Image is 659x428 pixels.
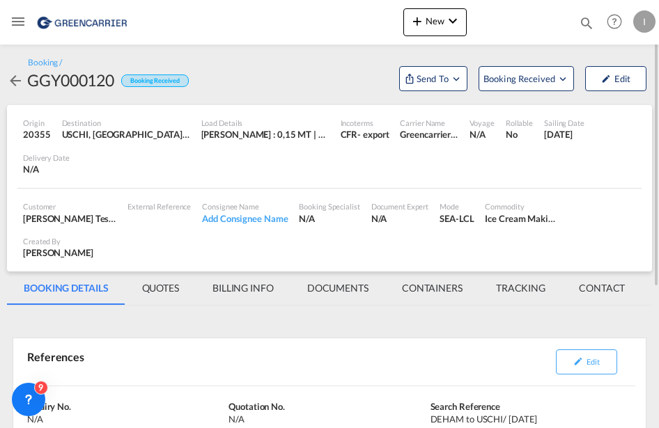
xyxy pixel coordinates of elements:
div: Greencarrier Consolidators [400,128,458,141]
md-icon: icon-pencil [573,356,583,366]
div: I [633,10,656,33]
md-tab-item: BOOKING DETAILS [7,271,125,305]
button: icon-plus 400-fgNewicon-chevron-down [403,8,467,36]
span: Booking Received [483,72,557,86]
md-pagination-wrapper: Use the left and right arrow keys to navigate between tabs [7,271,642,305]
div: 20355 [23,128,51,141]
md-icon: icon-arrow-left [7,72,24,89]
md-tab-item: CONTACT [562,271,642,305]
md-tab-item: DOCUMENTS [290,271,385,305]
md-tab-item: TRACKING [479,271,562,305]
div: Commodity [485,201,557,212]
span: Quotation No. [228,401,285,412]
span: Search Reference [431,401,500,412]
div: Isabel Huebner [23,246,93,259]
div: 23 Sep 2025 [544,128,584,141]
div: References [24,344,327,380]
div: Document Expert [371,201,429,212]
div: Add Consignee Name [202,212,288,225]
div: - export [357,128,389,141]
div: External Reference [127,201,191,212]
div: Sailing Date [544,118,584,128]
div: N/A [27,413,225,425]
div: Load Details [201,118,329,128]
div: CFR [341,128,358,141]
md-tab-item: QUOTES [125,271,196,305]
div: Rollable [506,118,533,128]
div: Ice Cream Making Machinery (including Malt and Milkshake Equipment) [485,212,557,225]
md-tab-item: BILLING INFO [196,271,290,305]
div: N/A [228,413,426,425]
div: GGY000120 [27,69,114,91]
md-icon: icon-chevron-down [444,13,461,29]
md-tab-item: CONTAINERS [385,271,479,305]
div: SEA-LCL [440,212,474,225]
md-icon: icon-magnify [579,15,594,31]
button: icon-pencilEdit [556,349,617,374]
div: icon-magnify [579,15,594,36]
div: Mode [440,201,474,212]
button: icon-pencilEdit [585,66,646,91]
div: DEHAM to USCHI/ 23 September, 2025 [431,413,628,425]
span: New [409,15,461,26]
div: [PERSON_NAME] Test [PERSON_NAME] [23,212,116,225]
button: Toggle Mobile Navigation [4,8,32,35]
div: N/A [470,128,494,141]
span: Edit [587,357,600,366]
div: Booking / [28,57,62,69]
md-icon: icon-plus 400-fg [409,13,426,29]
body: Editor, editor2 [14,14,596,29]
div: Carrier Name [400,118,458,128]
span: Send To [415,72,450,86]
md-icon: icon-pencil [601,74,611,84]
button: Open demo menu [479,66,574,91]
div: Consignee Name [202,201,288,212]
div: Destination [62,118,190,128]
div: No [506,128,533,141]
span: Help [603,10,626,33]
div: Delivery Date [23,152,70,163]
div: Incoterms [341,118,389,128]
div: Voyage [470,118,494,128]
div: Created By [23,236,93,246]
div: N/A [23,163,70,175]
img: 1378a7308afe11ef83610d9e779c6b34.png [36,6,130,38]
div: N/A [299,212,359,225]
div: Origin [23,118,51,128]
button: Open demo menu [399,66,467,91]
div: Customer [23,201,116,212]
div: N/A [371,212,429,225]
div: icon-arrow-left [7,69,27,91]
div: Help [603,10,633,35]
span: Inquiry No. [27,401,71,412]
div: [PERSON_NAME] : 0,15 MT | Volumetric Wt : 1,00 CBM | Chargeable Wt : 1,00 W/M [201,128,329,141]
div: USCHI, Chicago, IL, United States, North America, Americas [62,128,190,141]
div: Booking Received [121,74,188,88]
div: Booking Specialist [299,201,359,212]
